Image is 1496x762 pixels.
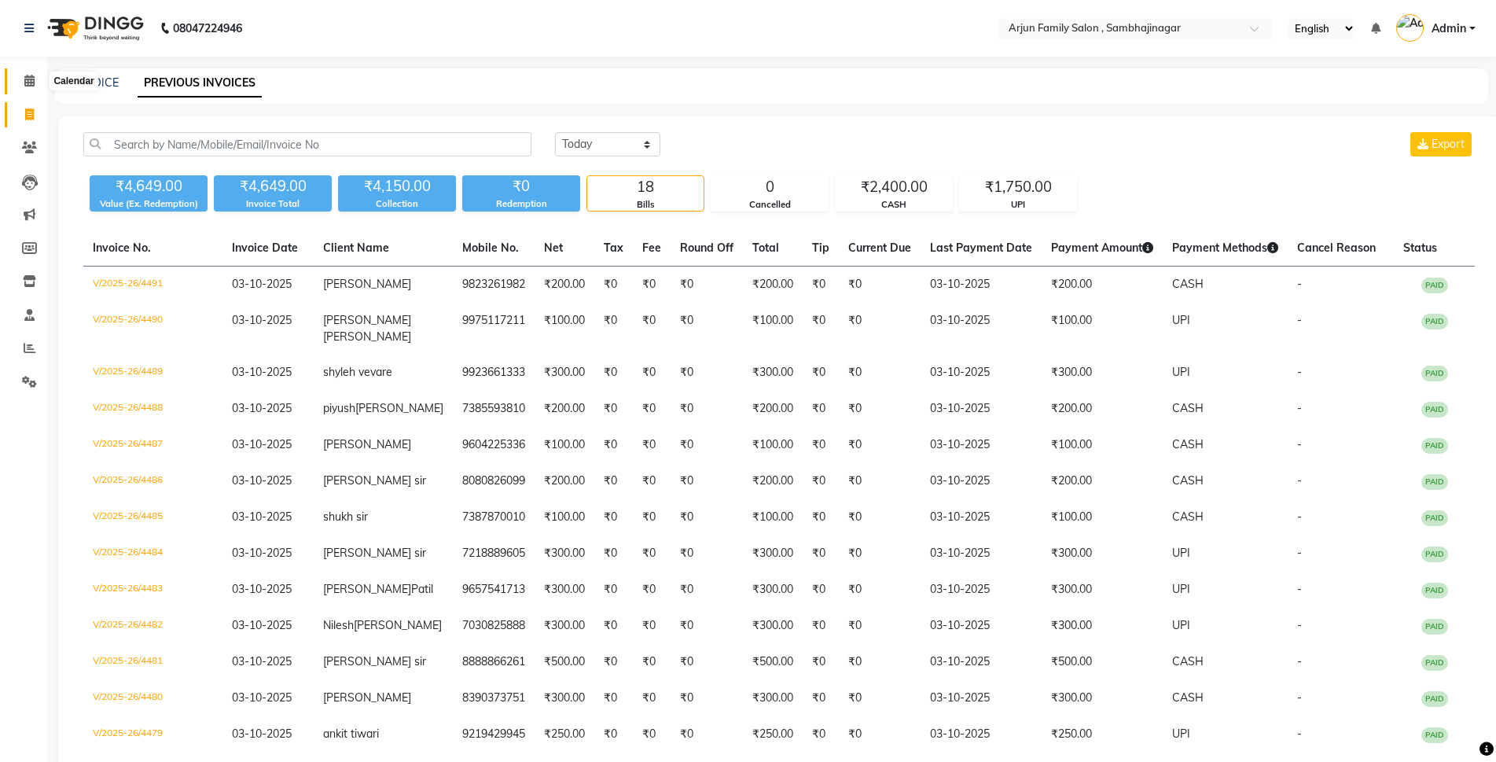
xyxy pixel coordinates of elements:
span: Total [752,241,779,255]
span: Admin [1432,20,1466,37]
span: PAID [1421,402,1448,418]
span: PAID [1421,366,1448,381]
td: ₹0 [839,267,921,304]
td: ₹0 [594,391,633,427]
span: [PERSON_NAME] [323,582,411,596]
div: UPI [960,198,1076,212]
span: CASH [1172,437,1204,451]
td: ₹0 [803,303,839,355]
td: ₹0 [671,536,743,572]
span: - [1297,437,1302,451]
td: ₹300.00 [1042,680,1163,716]
td: ₹100.00 [743,499,803,536]
td: 03-10-2025 [921,267,1042,304]
div: ₹0 [462,175,580,197]
td: ₹0 [803,644,839,680]
span: 03-10-2025 [232,473,292,488]
td: ₹0 [803,267,839,304]
td: 03-10-2025 [921,463,1042,499]
td: ₹0 [633,536,671,572]
span: Tax [604,241,623,255]
span: Cancel Reason [1297,241,1376,255]
span: 03-10-2025 [232,690,292,705]
div: Bills [587,198,704,212]
td: ₹300.00 [1042,608,1163,644]
td: ₹0 [633,267,671,304]
td: V/2025-26/4482 [83,608,222,644]
span: UPI [1172,546,1190,560]
td: ₹0 [803,391,839,427]
td: ₹0 [633,303,671,355]
span: UPI [1172,582,1190,596]
img: logo [40,6,148,50]
span: 03-10-2025 [232,401,292,415]
span: - [1297,277,1302,291]
td: ₹0 [671,303,743,355]
td: ₹0 [633,427,671,463]
td: 03-10-2025 [921,572,1042,608]
td: V/2025-26/4483 [83,572,222,608]
td: ₹0 [594,267,633,304]
span: 03-10-2025 [232,437,292,451]
td: ₹0 [671,608,743,644]
span: PAID [1421,655,1448,671]
span: - [1297,401,1302,415]
td: ₹0 [633,499,671,536]
div: Redemption [462,197,580,211]
span: [PERSON_NAME] [323,313,411,327]
td: ₹0 [594,499,633,536]
td: ₹0 [839,463,921,499]
td: ₹0 [839,536,921,572]
td: ₹300.00 [743,536,803,572]
span: 03-10-2025 [232,277,292,291]
td: 9219429945 [453,716,535,753]
td: ₹0 [803,463,839,499]
td: 03-10-2025 [921,536,1042,572]
td: ₹300.00 [535,572,594,608]
span: Nilesh [323,618,354,632]
span: [PERSON_NAME] [354,618,442,632]
td: 8080826099 [453,463,535,499]
td: ₹0 [633,463,671,499]
div: ₹4,649.00 [214,175,332,197]
td: ₹250.00 [535,716,594,753]
td: ₹300.00 [535,355,594,391]
td: ₹0 [839,716,921,753]
span: [PERSON_NAME] [355,401,443,415]
td: 8390373751 [453,680,535,716]
td: ₹0 [594,716,633,753]
td: V/2025-26/4480 [83,680,222,716]
b: 08047224946 [173,6,242,50]
span: CASH [1172,654,1204,668]
td: 9823261982 [453,267,535,304]
td: ₹200.00 [1042,463,1163,499]
td: 03-10-2025 [921,716,1042,753]
span: - [1297,618,1302,632]
div: Collection [338,197,456,211]
td: 8888866261 [453,644,535,680]
td: 9975117211 [453,303,535,355]
div: Invoice Total [214,197,332,211]
td: ₹0 [594,572,633,608]
td: ₹0 [839,499,921,536]
td: ₹0 [803,716,839,753]
td: ₹300.00 [535,680,594,716]
td: ₹200.00 [1042,267,1163,304]
td: ₹300.00 [743,680,803,716]
td: V/2025-26/4481 [83,644,222,680]
td: ₹0 [633,572,671,608]
div: Value (Ex. Redemption) [90,197,208,211]
a: PREVIOUS INVOICES [138,69,262,98]
span: - [1297,582,1302,596]
span: PAID [1421,619,1448,635]
td: 03-10-2025 [921,355,1042,391]
td: V/2025-26/4490 [83,303,222,355]
span: PAID [1421,583,1448,598]
span: ankit tiwari [323,727,379,741]
span: PAID [1421,727,1448,743]
td: V/2025-26/4485 [83,499,222,536]
td: 03-10-2025 [921,391,1042,427]
td: ₹100.00 [535,303,594,355]
td: 7218889605 [453,536,535,572]
td: ₹0 [594,536,633,572]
